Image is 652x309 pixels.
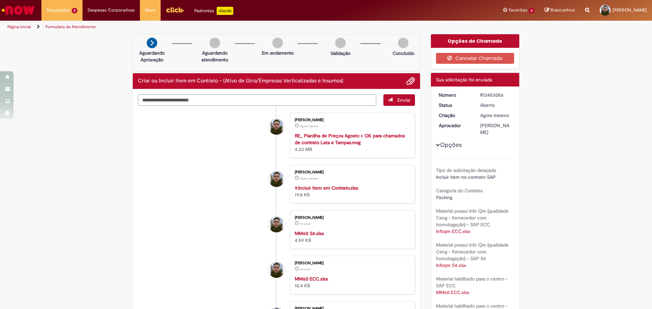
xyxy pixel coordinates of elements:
div: [PERSON_NAME] [295,118,408,122]
ul: Trilhas de página [5,21,430,33]
textarea: Digite sua mensagem aqui... [138,94,376,106]
time: 27/08/2025 15:13:54 [480,112,509,118]
b: Material possui Info Qm (qualidade Ceng - fornecedor com homologação) - SAP ECC [436,208,509,228]
span: Agora mesmo [480,112,509,118]
span: Despesas Corporativas [88,7,135,14]
time: 27/08/2025 15:13:07 [300,267,311,271]
div: Padroniza [194,7,233,15]
div: Alisson Rodrigues Da Silva [269,119,284,135]
span: Agora mesmo [300,176,318,180]
span: Sua solicitação foi enviada [436,77,492,83]
button: Enviar [383,94,415,106]
span: Incluir item no contrato SAP [436,174,496,180]
a: Rascunhos [545,7,575,14]
div: 27/08/2025 15:13:54 [480,112,512,119]
span: Requisições [47,7,70,14]
button: Cancelar Chamado [436,53,514,64]
div: [PERSON_NAME] [295,216,408,220]
div: [PERSON_NAME] [295,170,408,174]
b: Material possui Info Qm (qualidade Ceng - fornecedor com homologação) - SAP S4 [436,242,509,262]
span: [PERSON_NAME] [613,7,647,13]
img: img-circle-grey.png [335,38,346,48]
p: Em andamento [262,50,294,56]
span: Enviar [397,97,411,103]
a: Formulário de Atendimento [46,24,96,30]
b: Material habilitado para o centro - SAP ECC [436,276,508,289]
span: 1m atrás [300,222,311,226]
div: R13453056 [480,92,512,98]
img: arrow-next.png [147,38,157,48]
a: Download de MM60 ECC.xlsx [436,289,469,295]
b: Categoria do Contrato [436,188,483,194]
h2: Criar ou Incluir Item em Contrato - (Ativo de Giro/Empresas Verticalizadas e Insumos) Histórico d... [138,78,343,84]
p: +GenAi [217,7,233,15]
span: Favoritos [509,7,527,14]
dt: Criação [434,112,475,119]
div: 4.33 MB [295,132,408,153]
span: 1m atrás [300,267,311,271]
span: More [145,7,156,14]
div: Alisson Rodrigues Da Silva [269,171,284,187]
div: 10.4 KB [295,275,408,289]
time: 27/08/2025 15:13:49 [300,124,318,128]
b: Tipo de solicitação desejada [436,167,496,173]
img: img-circle-grey.png [210,38,220,48]
dt: Aprovador [434,122,475,129]
span: Packing [436,194,452,200]
div: Opções do Chamado [431,34,520,48]
img: ServiceNow [1,3,36,17]
div: 19.8 KB [295,185,408,198]
button: Adicionar anexos [406,77,415,85]
div: Alisson Rodrigues Da Silva [269,217,284,232]
span: 2 [72,8,77,14]
div: 4.59 KB [295,230,408,244]
div: [PERSON_NAME] [295,261,408,265]
dt: Status [434,102,475,109]
div: Aberto [480,102,512,109]
time: 27/08/2025 15:13:14 [300,222,311,226]
p: Concluído [393,50,414,57]
a: Página inicial [7,24,31,30]
span: 6 [529,8,535,14]
img: img-circle-grey.png [272,38,283,48]
p: Aguardando atendimento [198,50,231,63]
p: Validação [330,50,350,57]
a: RE_ Planilha de Preços Agosto + OK para chamados de contrato Lata e Tampas.msg [295,133,405,146]
a: Download de Infoqm S4.xlsx [436,262,466,268]
p: Aguardando Aprovação [135,50,168,63]
div: [PERSON_NAME] [480,122,512,136]
time: 27/08/2025 15:13:47 [300,176,318,180]
span: Agora mesmo [300,124,318,128]
img: img-circle-grey.png [398,38,409,48]
a: MM60 S4.xlsx [295,230,324,236]
a: MM60 ECC.xlsx [295,276,328,282]
span: Rascunhos [550,7,575,13]
a: Download de Infoqm ECC.xlsx [436,228,470,234]
img: click_logo_yellow_360x200.png [166,5,184,15]
div: Alisson Rodrigues Da Silva [269,262,284,278]
dt: Número [434,92,475,98]
a: 9.Incluir Item em Contrato.xlsx [295,185,358,191]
